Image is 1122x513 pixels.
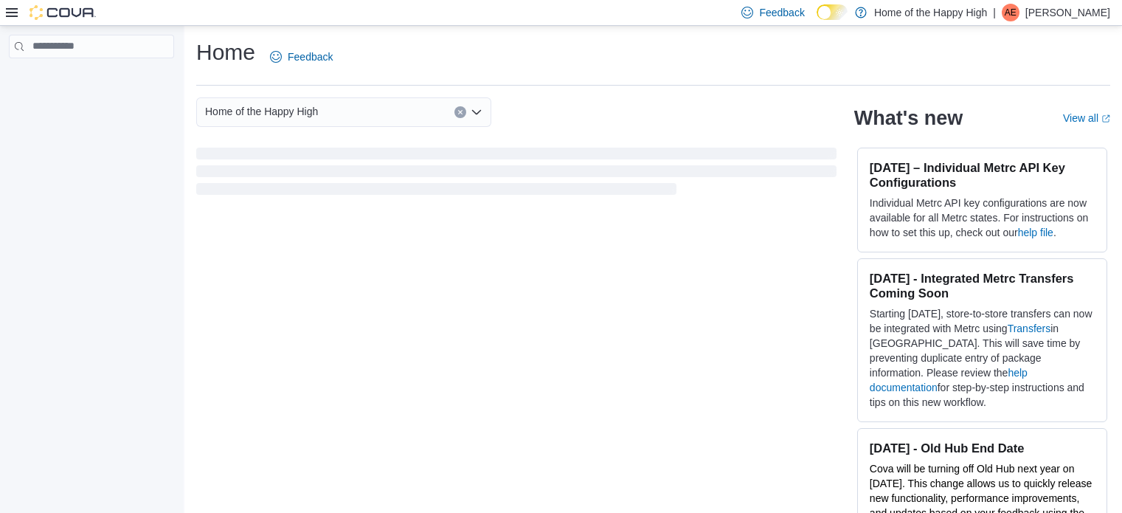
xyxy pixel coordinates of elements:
[1002,4,1019,21] div: Austin Ellis-Elston
[205,103,318,120] span: Home of the Happy High
[30,5,96,20] img: Cova
[9,61,174,97] nav: Complex example
[870,367,1028,393] a: help documentation
[1025,4,1110,21] p: [PERSON_NAME]
[1005,4,1017,21] span: AE
[288,49,333,64] span: Feedback
[870,196,1095,240] p: Individual Metrc API key configurations are now available for all Metrc states. For instructions ...
[874,4,987,21] p: Home of the Happy High
[993,4,996,21] p: |
[870,306,1095,410] p: Starting [DATE], store-to-store transfers can now be integrated with Metrc using in [GEOGRAPHIC_D...
[870,160,1095,190] h3: [DATE] – Individual Metrc API Key Configurations
[817,20,817,21] span: Dark Mode
[1008,323,1051,334] a: Transfers
[454,106,466,118] button: Clear input
[759,5,804,20] span: Feedback
[196,151,837,198] span: Loading
[196,38,255,67] h1: Home
[1063,112,1110,124] a: View allExternal link
[817,4,848,20] input: Dark Mode
[1018,227,1053,238] a: help file
[471,106,482,118] button: Open list of options
[264,42,339,72] a: Feedback
[1101,114,1110,123] svg: External link
[854,106,963,130] h2: What's new
[870,441,1095,455] h3: [DATE] - Old Hub End Date
[870,271,1095,300] h3: [DATE] - Integrated Metrc Transfers Coming Soon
